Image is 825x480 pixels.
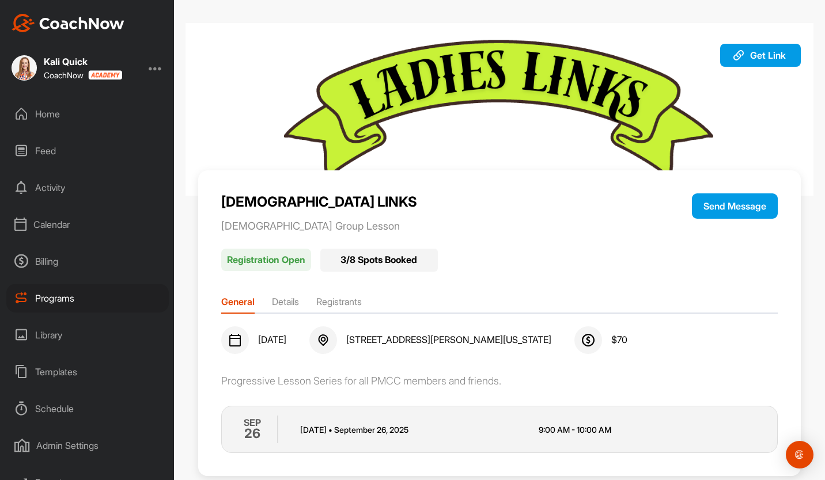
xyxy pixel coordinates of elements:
[6,284,169,313] div: Programs
[6,431,169,460] div: Admin Settings
[316,333,330,347] img: svg+xml;base64,PHN2ZyB3aWR0aD0iMjQiIGhlaWdodD0iMjQiIHZpZXdCb3g9IjAgMCAyNCAyNCIgZmlsbD0ibm9uZSIgeG...
[320,249,438,272] div: 3 / 8 Spots Booked
[6,321,169,349] div: Library
[244,424,260,443] h2: 26
[221,193,667,210] p: [DEMOGRAPHIC_DATA] LINKS
[258,334,286,346] span: [DATE]
[750,49,786,61] span: Get Link
[316,295,362,313] li: Registrants
[44,70,122,80] div: CoachNow
[539,424,766,436] p: 9:00 AM - 10:00 AM
[221,375,778,387] div: Progressive Lesson Series for all PMCC members and friends.
[244,416,261,429] p: SEP
[6,247,169,276] div: Billing
[328,425,332,435] span: •
[6,394,169,423] div: Schedule
[611,334,627,346] span: $ 70
[228,333,242,347] img: svg+xml;base64,PHN2ZyB3aWR0aD0iMjQiIGhlaWdodD0iMjQiIHZpZXdCb3g9IjAgMCAyNCAyNCIgZmlsbD0ibm9uZSIgeG...
[221,249,311,272] p: Registration Open
[12,14,124,32] img: CoachNow
[732,48,745,62] img: svg+xml;base64,PHN2ZyB3aWR0aD0iMjAiIGhlaWdodD0iMjAiIHZpZXdCb3g9IjAgMCAyMCAyMCIgZmlsbD0ibm9uZSIgeG...
[786,441,813,468] div: Open Intercom Messenger
[186,23,813,196] img: img.jpg
[221,295,255,313] li: General
[6,173,169,202] div: Activity
[12,55,37,81] img: square_f83323a0b94dc7e0854e7c3b53950f19.jpg
[6,100,169,128] div: Home
[346,334,551,346] span: [STREET_ADDRESS][PERSON_NAME][US_STATE]
[221,220,667,233] p: [DEMOGRAPHIC_DATA] Group Lesson
[581,333,595,347] img: svg+xml;base64,PHN2ZyB3aWR0aD0iMjQiIGhlaWdodD0iMjQiIHZpZXdCb3g9IjAgMCAyNCAyNCIgZmlsbD0ibm9uZSIgeG...
[692,193,778,219] button: Send Message
[44,57,122,66] div: Kali Quick
[88,70,122,80] img: CoachNow acadmey
[272,295,299,313] li: Details
[300,424,528,436] p: [DATE] September 26 , 2025
[6,210,169,239] div: Calendar
[6,136,169,165] div: Feed
[6,357,169,386] div: Templates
